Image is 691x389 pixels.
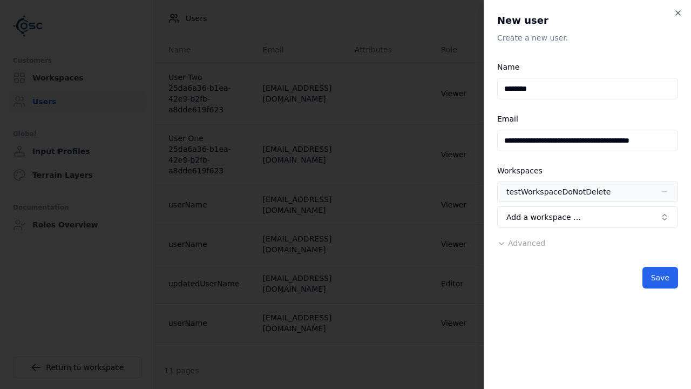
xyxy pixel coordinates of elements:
[497,166,543,175] label: Workspaces
[506,212,581,223] span: Add a workspace …
[497,32,678,43] p: Create a new user.
[508,239,545,247] span: Advanced
[497,13,678,28] h2: New user
[497,63,519,71] label: Name
[497,115,518,123] label: Email
[642,267,678,289] button: Save
[497,238,545,249] button: Advanced
[506,186,611,197] div: testWorkspaceDoNotDelete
